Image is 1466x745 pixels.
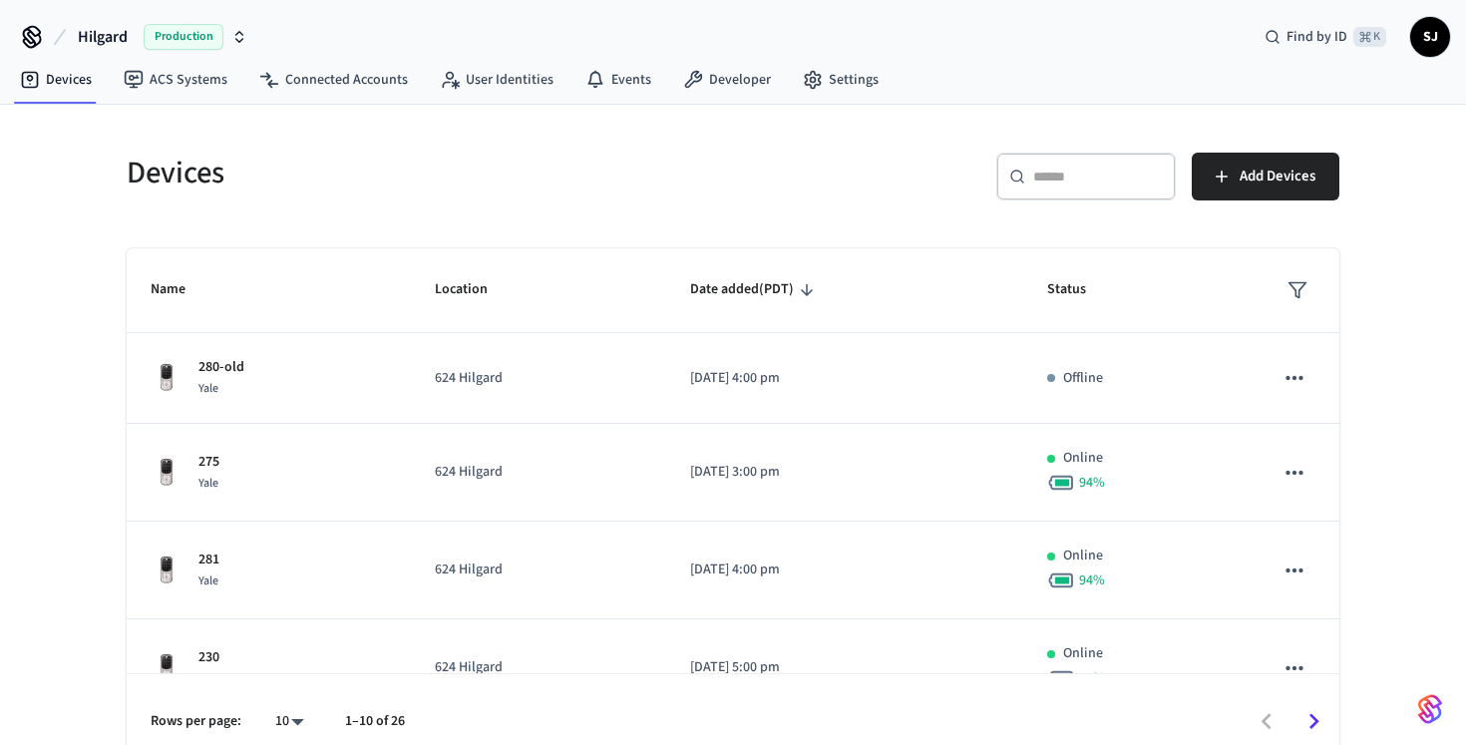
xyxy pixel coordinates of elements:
img: Yale Assure Touchscreen Wifi Smart Lock, Satin Nickel, Front [151,652,183,684]
img: Yale Assure Touchscreen Wifi Smart Lock, Satin Nickel, Front [151,457,183,489]
span: 94 % [1079,570,1105,590]
span: Yale [198,380,218,397]
p: Online [1063,448,1103,469]
a: User Identities [424,62,569,98]
span: Hilgard [78,25,128,49]
img: SeamLogoGradient.69752ec5.svg [1418,693,1442,725]
p: Rows per page: [151,711,241,732]
span: Status [1047,274,1112,305]
span: Add Devices [1240,164,1315,189]
span: 94 % [1079,473,1105,493]
p: 624 Hilgard [435,559,641,580]
p: Online [1063,643,1103,664]
a: ACS Systems [108,62,243,98]
span: Location [435,274,514,305]
div: Find by ID⌘ K [1249,19,1402,55]
p: 1–10 of 26 [345,711,405,732]
p: [DATE] 5:00 pm [690,657,999,678]
span: Yale [198,670,218,687]
p: Online [1063,546,1103,566]
a: Developer [667,62,787,98]
p: 230 [198,647,219,668]
p: 280-old [198,357,244,378]
button: Add Devices [1192,153,1339,200]
span: Yale [198,572,218,589]
span: Find by ID [1286,27,1347,47]
span: Yale [198,475,218,492]
a: Connected Accounts [243,62,424,98]
span: Production [144,24,223,50]
p: [DATE] 3:00 pm [690,462,999,483]
a: Devices [4,62,108,98]
a: Settings [787,62,895,98]
p: 624 Hilgard [435,368,641,389]
img: Yale Assure Touchscreen Wifi Smart Lock, Satin Nickel, Front [151,362,183,394]
h5: Devices [127,153,721,193]
p: [DATE] 4:00 pm [690,559,999,580]
a: Events [569,62,667,98]
p: 624 Hilgard [435,657,641,678]
p: [DATE] 4:00 pm [690,368,999,389]
span: Date added(PDT) [690,274,820,305]
p: 624 Hilgard [435,462,641,483]
span: SJ [1412,19,1448,55]
p: 281 [198,550,219,570]
button: Go to next page [1290,698,1337,745]
button: SJ [1410,17,1450,57]
p: Offline [1063,368,1103,389]
img: Yale Assure Touchscreen Wifi Smart Lock, Satin Nickel, Front [151,555,183,586]
span: 94 % [1079,668,1105,688]
span: Name [151,274,211,305]
p: 275 [198,452,219,473]
div: 10 [265,707,313,736]
span: ⌘ K [1353,27,1386,47]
